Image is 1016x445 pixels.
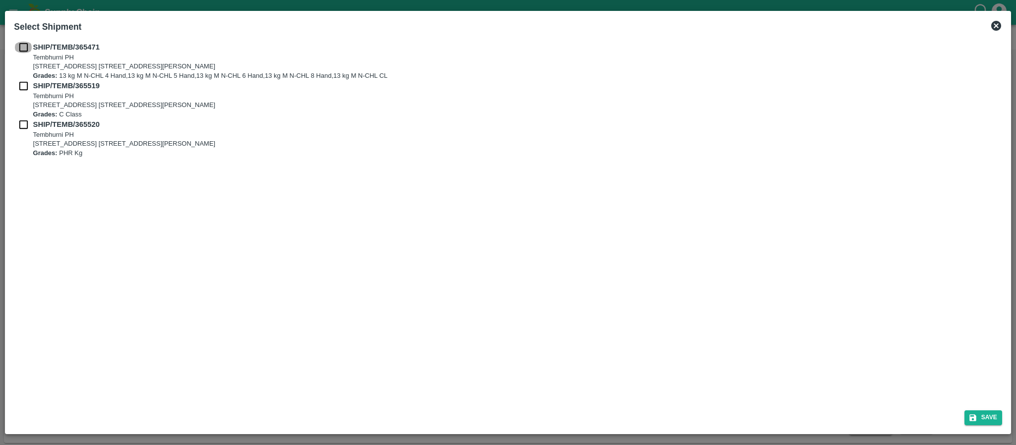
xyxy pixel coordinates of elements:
[964,410,1002,425] button: Save
[33,62,388,71] p: [STREET_ADDRESS] [STREET_ADDRESS][PERSON_NAME]
[33,82,100,90] b: SHIP/TEMB/365519
[33,53,388,62] p: Tembhurni PH
[33,71,388,81] p: 13 kg M N-CHL 4 Hand,13 kg M N-CHL 5 Hand,13 kg M N-CHL 6 Hand,13 kg M N-CHL 8 Hand,13 kg M N-CHL CL
[33,110,216,119] p: C Class
[33,43,100,51] b: SHIP/TEMB/365471
[33,120,100,128] b: SHIP/TEMB/365520
[33,149,58,157] b: Grades:
[33,130,216,140] p: Tembhurni PH
[33,101,216,110] p: [STREET_ADDRESS] [STREET_ADDRESS][PERSON_NAME]
[33,92,216,101] p: Tembhurni PH
[14,22,81,32] b: Select Shipment
[33,72,58,79] b: Grades:
[33,149,216,158] p: PHR Kg
[33,111,58,118] b: Grades:
[33,139,216,149] p: [STREET_ADDRESS] [STREET_ADDRESS][PERSON_NAME]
